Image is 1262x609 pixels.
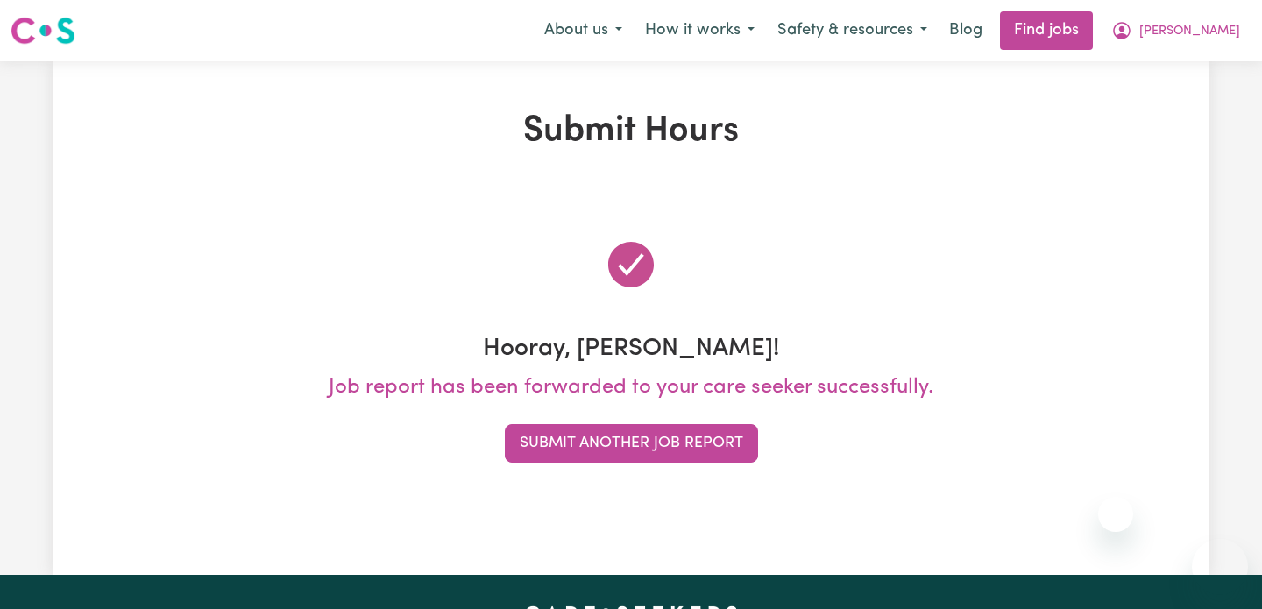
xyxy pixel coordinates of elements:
[1192,539,1248,595] iframe: Button to launch messaging window
[11,15,75,46] img: Careseekers logo
[505,424,758,463] button: Submit Another Job Report
[1098,497,1133,532] iframe: Close message
[533,12,634,49] button: About us
[1100,12,1251,49] button: My Account
[11,11,75,51] a: Careseekers logo
[63,110,1199,152] h1: Submit Hours
[766,12,939,49] button: Safety & resources
[63,372,1199,403] p: Job report has been forwarded to your care seeker successfully.
[939,11,993,50] a: Blog
[63,335,1199,365] h3: Hooray, [PERSON_NAME]!
[1139,22,1240,41] span: [PERSON_NAME]
[1000,11,1093,50] a: Find jobs
[634,12,766,49] button: How it works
